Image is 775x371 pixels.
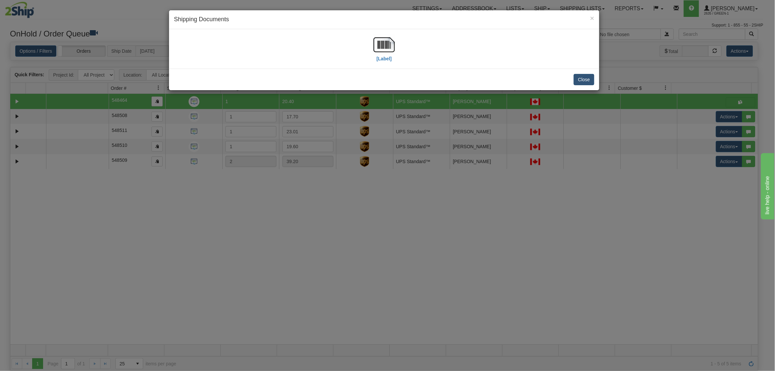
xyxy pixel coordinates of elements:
span: × [590,14,594,22]
a: [Label] [374,41,395,61]
iframe: chat widget [760,152,774,219]
label: [Label] [377,55,392,62]
button: Close [574,74,594,85]
div: live help - online [5,4,61,12]
h4: Shipping Documents [174,15,594,24]
button: Close [590,15,594,22]
img: barcode.jpg [374,34,395,55]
